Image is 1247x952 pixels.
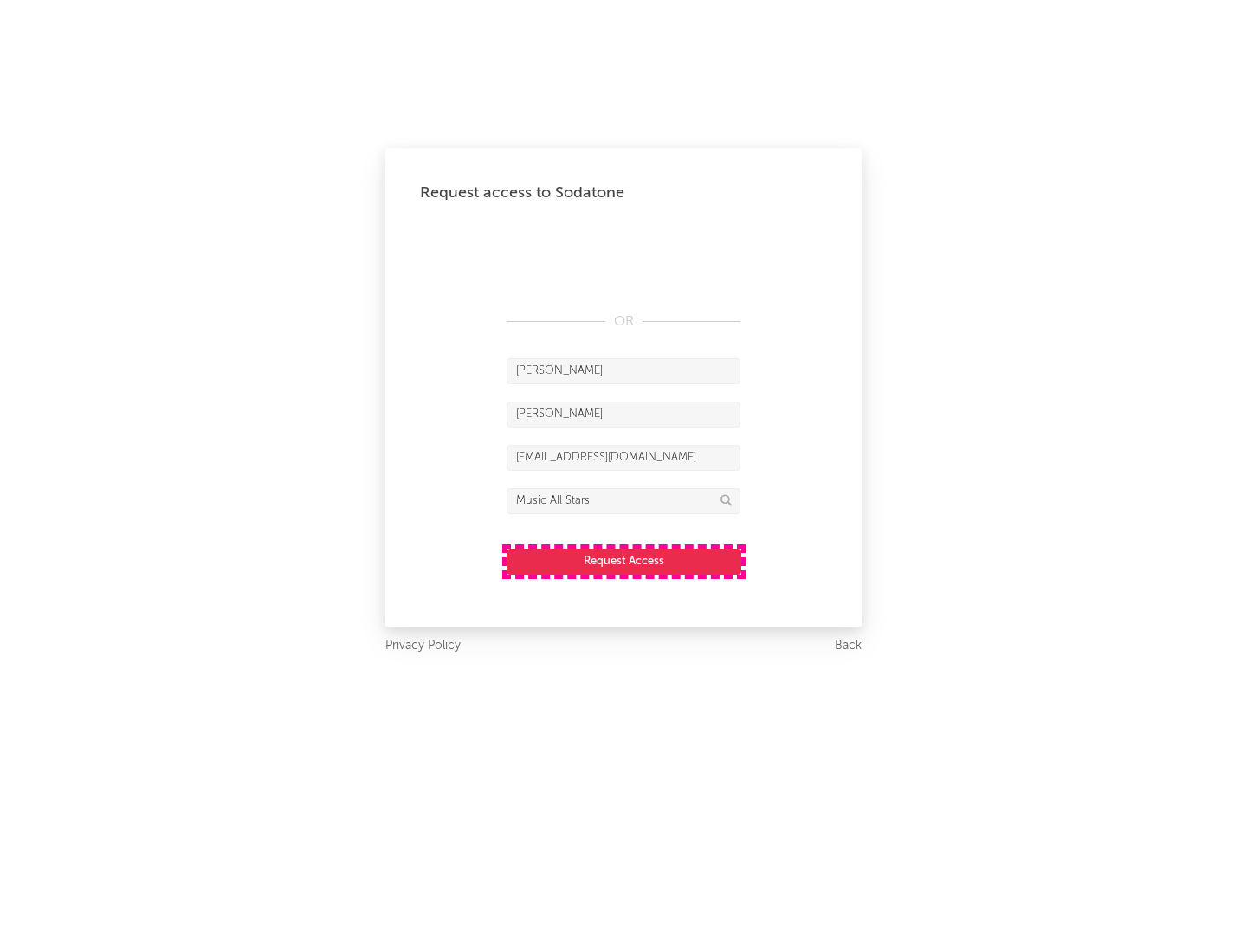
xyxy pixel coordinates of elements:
div: Request access to Sodatone [420,183,827,203]
input: Email [507,445,740,471]
div: OR [507,312,740,332]
input: Division [507,488,740,514]
button: Request Access [507,549,741,575]
a: Privacy Policy [385,635,461,657]
input: First Name [507,358,740,384]
input: Last Name [507,402,740,428]
a: Back [835,635,862,657]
